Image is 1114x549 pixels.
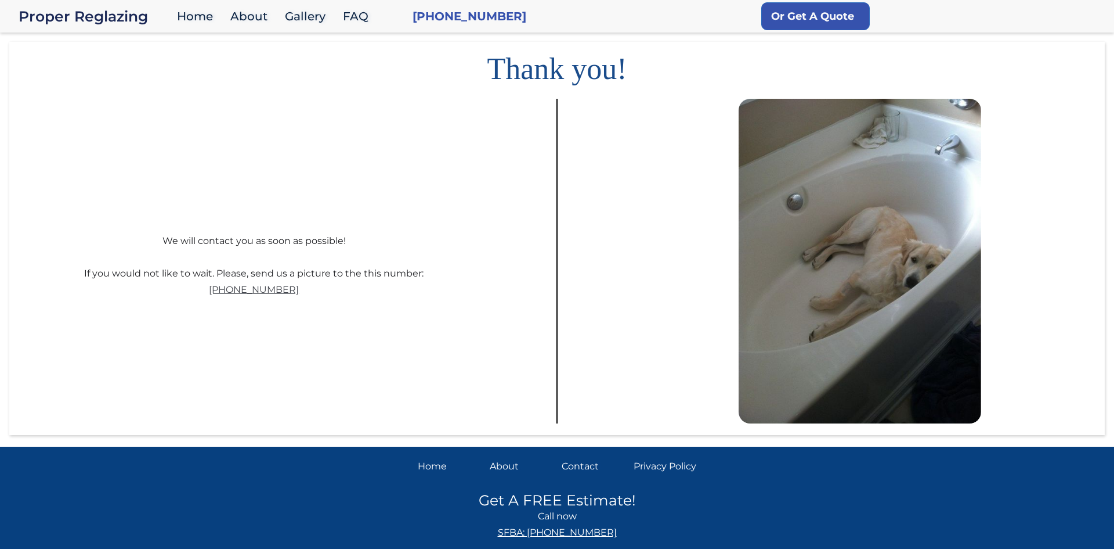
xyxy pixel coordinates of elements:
[9,42,1105,87] h1: Thank you!
[490,458,552,475] a: About
[19,8,171,24] div: Proper Reglazing
[413,8,526,24] a: [PHONE_NUMBER]
[19,8,171,24] a: home
[761,2,870,30] a: Or Get A Quote
[634,458,696,475] a: Privacy Policy
[279,4,337,29] a: Gallery
[562,458,624,475] a: Contact
[418,458,480,475] a: Home
[84,224,424,282] div: We will contact you as soon as possible! If you would not like to wait. Please, send us a picture...
[171,4,225,29] a: Home
[337,4,380,29] a: FAQ
[225,4,279,29] a: About
[209,282,299,298] a: [PHONE_NUMBER]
